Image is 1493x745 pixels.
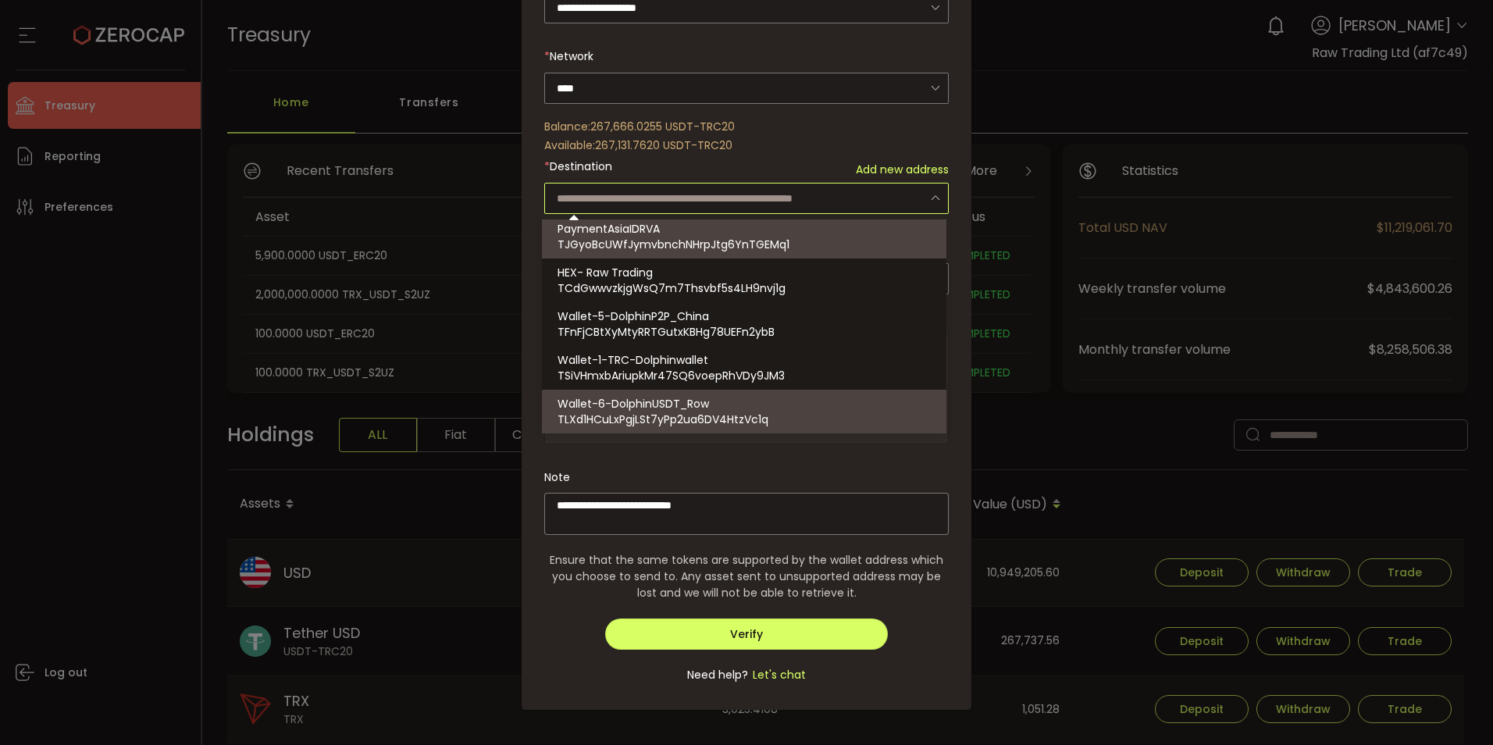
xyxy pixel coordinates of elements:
[550,159,612,174] span: Destination
[544,552,949,601] span: Ensure that the same tokens are supported by the wallet address which you choose to send to. Any ...
[544,469,570,485] label: Note
[558,265,653,280] span: HEX- Raw Trading
[558,221,660,237] span: PaymentAsiaIDRVA
[730,626,763,642] span: Verify
[605,618,889,650] button: Verify
[558,237,789,252] span: TJGyoBcUWfJymvbnchNHrpJtg6YnTGEMq1
[558,308,709,324] span: Wallet-5-DolphinP2P_China
[856,162,949,178] span: Add new address
[687,667,748,683] span: Need help?
[595,137,732,153] span: 267,131.7620 USDT-TRC20
[544,137,595,153] span: Available:
[558,280,786,296] span: TCdGwwvzkjgWsQ7m7Thsvbf5s4LH9nvj1g
[558,324,775,340] span: TFnFjCBtXyMtyRRTGutxKBHg78UEFn2ybB
[558,396,709,412] span: Wallet-6-DolphinUSDT_Row
[558,412,768,427] span: TLXd1HCuLxPgjLSt7yPp2ua6DV4HtzVc1q
[558,368,785,383] span: TSiVHmxbAriupkMr47SQ6voepRhVDy9JM3
[558,352,708,368] span: Wallet-1-TRC-Dolphinwallet
[1415,670,1493,745] iframe: Chat Widget
[748,667,806,683] span: Let's chat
